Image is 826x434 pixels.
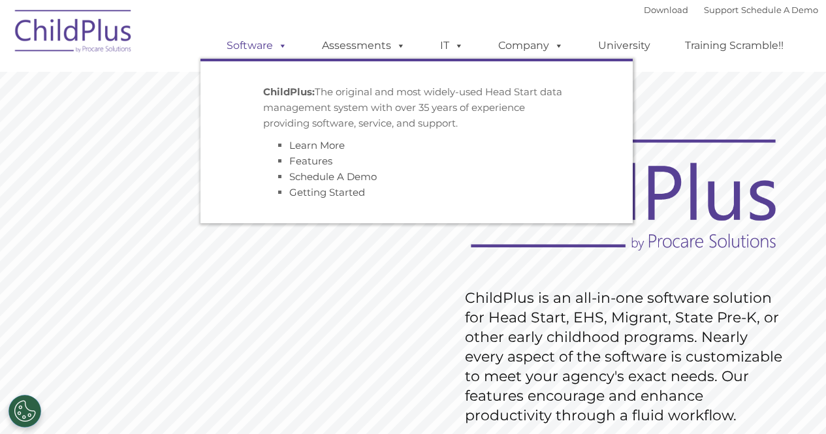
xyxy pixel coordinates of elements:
[289,170,377,183] a: Schedule A Demo
[644,5,688,15] a: Download
[214,33,300,59] a: Software
[8,395,41,427] button: Cookies Settings
[741,5,818,15] a: Schedule A Demo
[704,5,739,15] a: Support
[289,186,365,198] a: Getting Started
[485,33,577,59] a: Company
[263,85,315,98] strong: ChildPlus:
[672,33,797,59] a: Training Scramble!!
[8,1,139,66] img: ChildPlus by Procare Solutions
[309,33,419,59] a: Assessments
[585,33,663,59] a: University
[644,5,818,15] font: |
[427,33,477,59] a: IT
[289,155,332,167] a: Features
[289,139,345,151] a: Learn More
[263,84,570,131] p: The original and most widely-used Head Start data management system with over 35 years of experie...
[465,288,789,426] rs-layer: ChildPlus is an all-in-one software solution for Head Start, EHS, Migrant, State Pre-K, or other ...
